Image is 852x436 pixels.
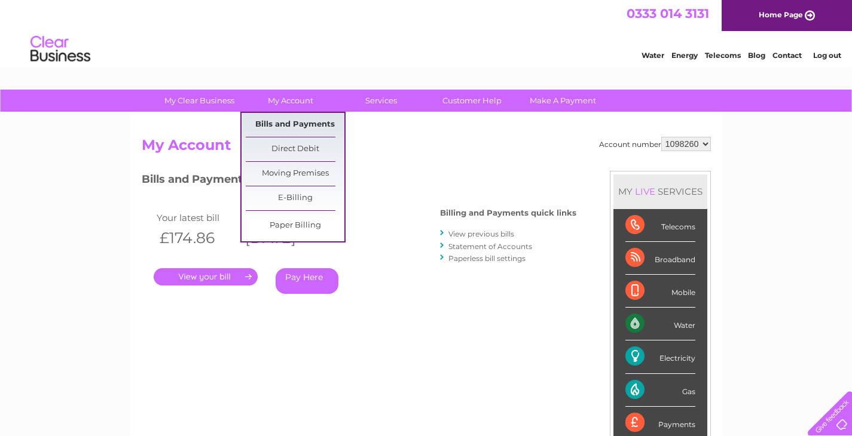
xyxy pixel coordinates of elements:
a: . [154,268,258,285]
div: Gas [625,374,695,407]
div: MY SERVICES [613,174,707,208]
a: Energy [671,51,698,60]
div: Mobile [625,275,695,308]
div: Account number [599,137,711,151]
a: 0333 014 3131 [627,6,709,21]
th: [DATE] [239,226,325,250]
th: £174.86 [154,226,240,250]
a: Direct Debit [246,137,344,161]
div: Clear Business is a trading name of Verastar Limited (registered in [GEOGRAPHIC_DATA] No. 3667643... [144,7,709,58]
a: View previous bills [448,229,514,238]
div: LIVE [633,186,658,197]
a: Bills and Payments [246,113,344,137]
a: Statement of Accounts [448,242,532,251]
h4: Billing and Payments quick links [440,208,576,217]
a: Telecoms [705,51,741,60]
h2: My Account [142,137,711,159]
a: Paper Billing [246,214,344,238]
td: Your latest bill [154,210,240,226]
img: logo.png [30,31,91,67]
a: Services [332,90,430,112]
h3: Bills and Payments [142,171,576,192]
a: Log out [813,51,841,60]
a: Water [642,51,664,60]
a: Paperless bill settings [448,254,526,263]
a: E-Billing [246,186,344,210]
div: Electricity [625,340,695,373]
a: Make A Payment [514,90,612,112]
a: Contact [772,51,802,60]
a: Customer Help [423,90,521,112]
a: My Clear Business [150,90,249,112]
td: Invoice date [239,210,325,226]
div: Water [625,308,695,340]
a: Moving Premises [246,162,344,186]
div: Telecoms [625,209,695,242]
a: Pay Here [276,268,338,294]
a: Blog [748,51,765,60]
div: Broadband [625,242,695,275]
a: My Account [241,90,340,112]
